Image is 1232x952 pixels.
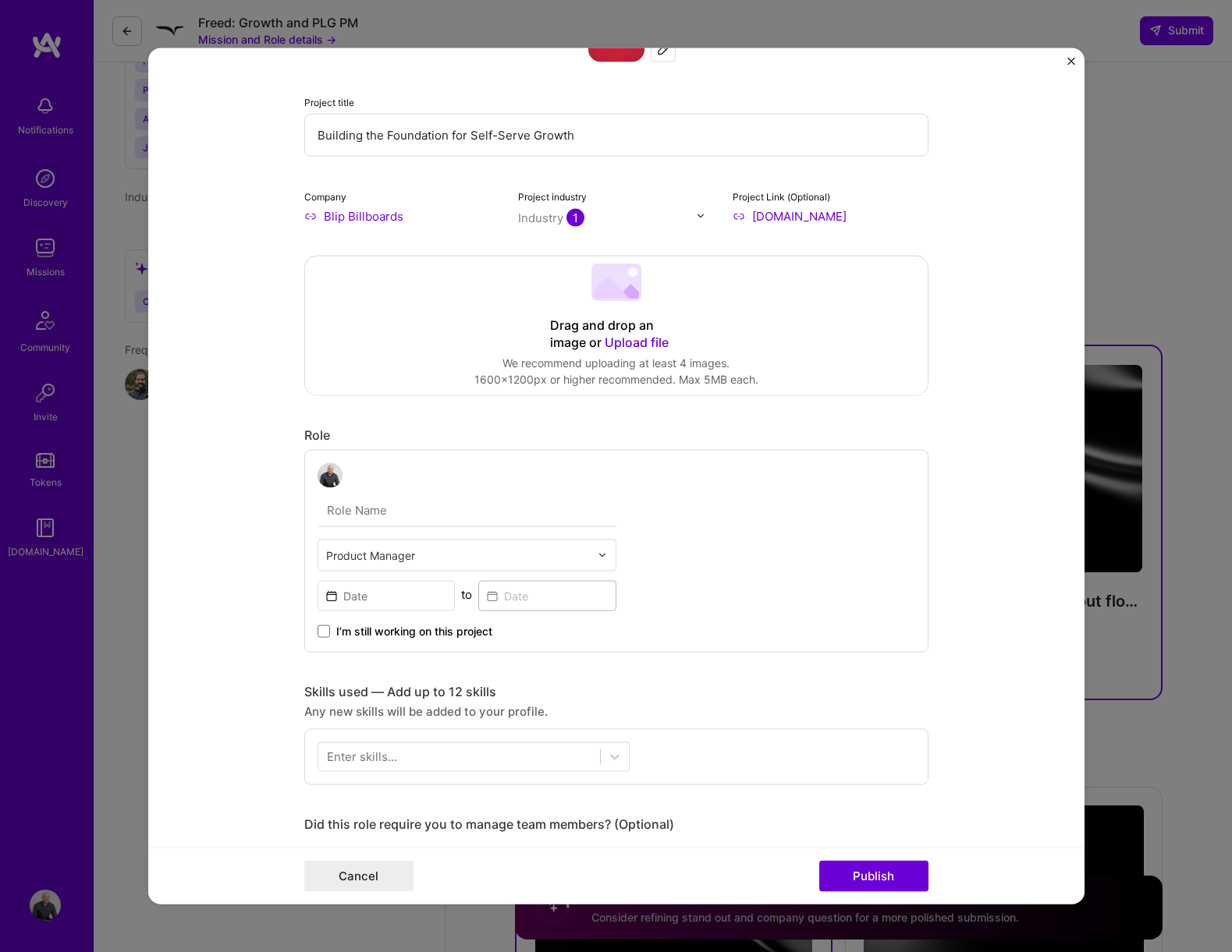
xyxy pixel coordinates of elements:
img: Edit [657,43,669,55]
input: Date [318,580,456,610]
span: 1 [566,208,584,226]
label: Project Link (Optional) [733,190,830,202]
input: Enter name or website [304,207,500,224]
span: I’m still working on this project [336,623,492,639]
input: Enter the name of the project [304,113,928,156]
button: Cancel [304,861,414,892]
div: Skills used — Add up to 12 skills [304,683,928,699]
label: Project title [304,96,354,108]
div: Role [304,426,928,443]
div: Edit [652,37,675,61]
div: 1600x1200px or higher recommended. Max 5MB each. [474,371,758,388]
div: Industry [518,209,584,225]
input: Date [478,580,616,610]
div: Any new skills will be added to your profile. [304,702,928,719]
div: Drag and drop an image or Upload fileWe recommend uploading at least 4 images.1600x1200px or high... [304,255,928,395]
div: Did this role require you to manage team members? (Optional) [304,816,928,832]
label: Project industry [518,190,587,202]
button: Publish [819,861,928,892]
div: to [461,586,472,602]
input: Role Name [318,494,616,526]
img: Company logo [588,5,644,62]
span: Upload file [605,334,669,349]
div: Drag and drop an image or [550,317,683,351]
label: Company [304,190,346,202]
div: Enter skills... [327,749,397,765]
input: Enter link [733,207,928,224]
img: drop icon [598,550,607,560]
div: We recommend uploading at least 4 images. [474,355,758,371]
button: Close [1067,57,1075,73]
img: drop icon [696,211,705,221]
